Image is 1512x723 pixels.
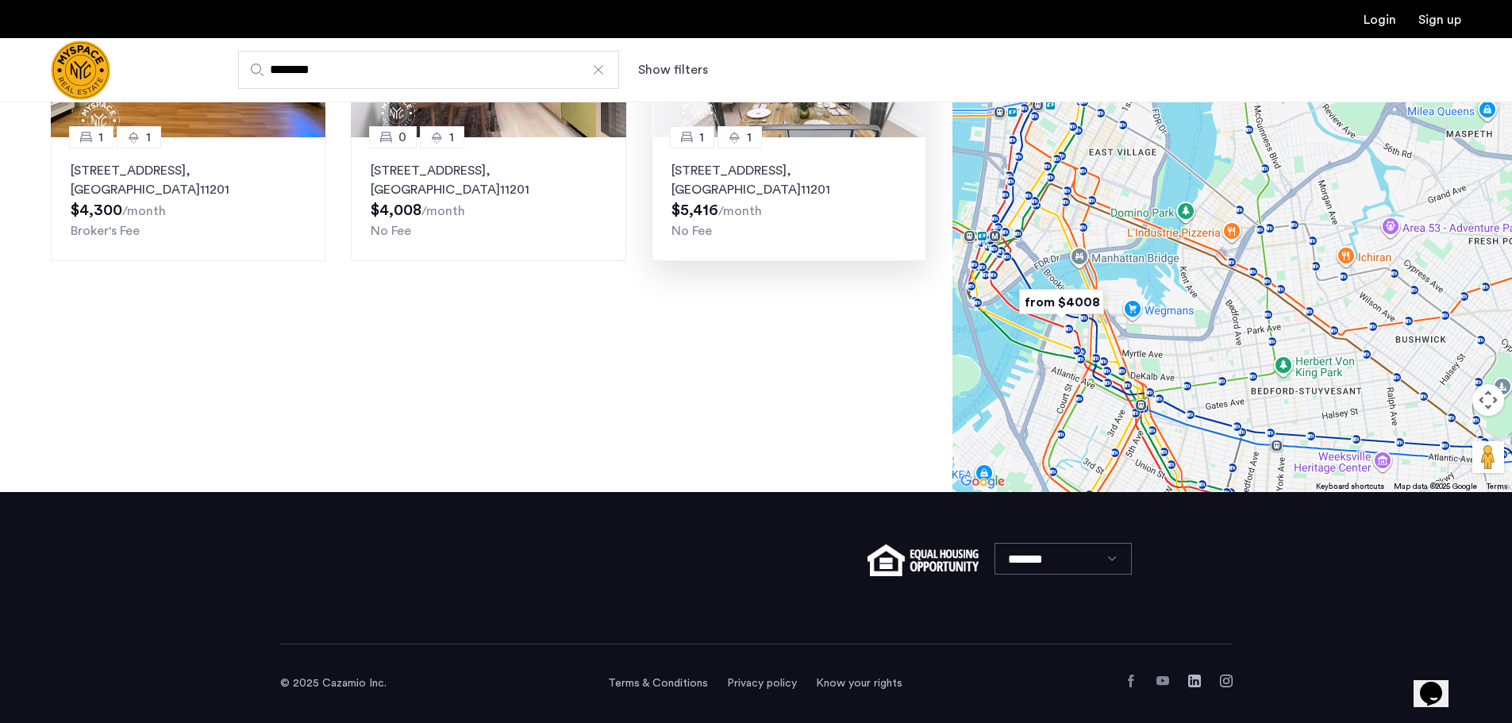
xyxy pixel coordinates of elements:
a: 11[STREET_ADDRESS], [GEOGRAPHIC_DATA]11201Broker's Fee [51,137,325,261]
img: logo [51,40,110,100]
button: Show or hide filters [638,60,708,79]
sub: /month [122,205,166,217]
a: YouTube [1156,675,1169,687]
p: [STREET_ADDRESS] 11201 [671,161,906,199]
span: No Fee [371,225,411,237]
p: [STREET_ADDRESS] 11201 [371,161,606,199]
span: 1 [146,128,151,147]
button: Keyboard shortcuts [1316,481,1384,492]
input: Apartment Search [238,51,619,89]
a: Registration [1418,13,1461,26]
img: Google [956,471,1009,492]
span: Map data ©2025 Google [1394,483,1477,490]
span: 1 [699,128,704,147]
span: 1 [98,128,103,147]
a: Privacy policy [727,675,797,691]
p: [STREET_ADDRESS] 11201 [71,161,306,199]
span: $5,416 [671,202,718,218]
span: No Fee [671,225,712,237]
a: 01[STREET_ADDRESS], [GEOGRAPHIC_DATA]11201No Fee [351,137,625,261]
span: 1 [747,128,752,147]
span: 0 [398,128,406,147]
button: Drag Pegman onto the map to open Street View [1472,441,1504,473]
select: Language select [995,543,1132,575]
a: Know your rights [816,675,902,691]
button: Map camera controls [1472,384,1504,416]
a: Terms and conditions [608,675,708,691]
img: equal-housing.png [868,544,978,576]
span: Broker's Fee [71,225,140,237]
iframe: chat widget [1414,660,1464,707]
a: 11[STREET_ADDRESS], [GEOGRAPHIC_DATA]11201No Fee [652,137,926,261]
a: Cazamio Logo [51,40,110,100]
sub: /month [718,205,762,217]
a: Terms (opens in new tab) [1487,481,1507,492]
span: © 2025 Cazamio Inc. [280,678,387,689]
sub: /month [421,205,465,217]
span: $4,300 [71,202,122,218]
a: Login [1364,13,1396,26]
a: LinkedIn [1188,675,1201,687]
a: Instagram [1220,675,1233,687]
div: from $4008 [1006,278,1117,326]
span: $4,008 [371,202,421,218]
a: Open this area in Google Maps (opens a new window) [956,471,1009,492]
span: 1 [449,128,454,147]
a: Facebook [1125,675,1137,687]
